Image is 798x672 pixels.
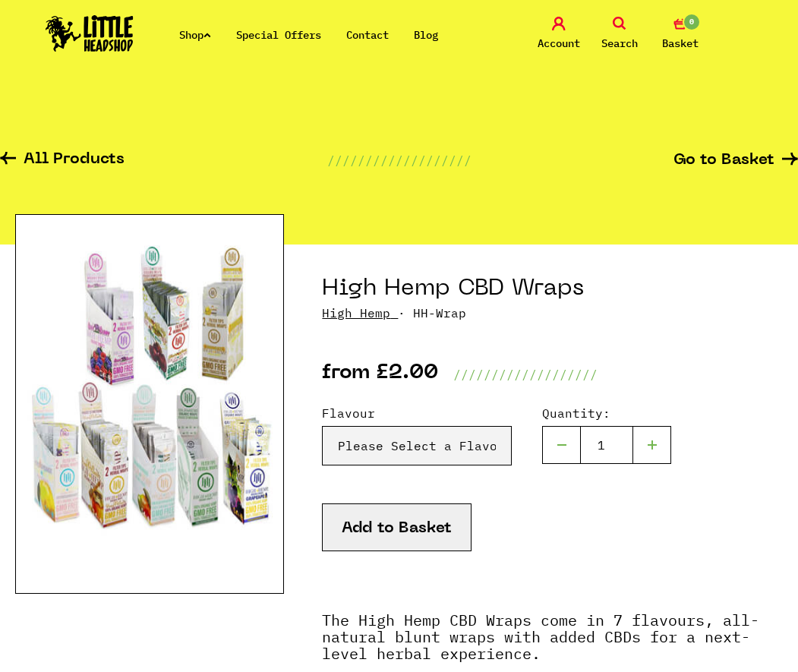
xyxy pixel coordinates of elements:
[236,28,321,42] a: Special Offers
[327,151,472,169] p: ///////////////////
[322,275,783,304] h1: High Hemp CBD Wraps
[15,214,284,594] img: High Hemp CBD Wraps
[414,28,438,42] a: Blog
[179,28,211,42] a: Shop
[683,13,701,31] span: 0
[542,404,671,422] label: Quantity:
[322,304,783,322] p: · HH-Wrap
[538,34,580,52] span: Account
[322,503,472,551] button: Add to Basket
[601,34,638,52] span: Search
[346,28,389,42] a: Contact
[322,305,390,320] a: High Hemp
[673,153,798,169] a: Go to Basket
[453,365,598,383] p: ///////////////////
[46,15,134,52] img: Little Head Shop Logo
[662,34,699,52] span: Basket
[322,365,438,383] p: from £2.00
[322,404,512,422] label: Flavour
[580,426,633,464] input: 1
[654,17,707,52] a: 0 Basket
[593,17,646,52] a: Search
